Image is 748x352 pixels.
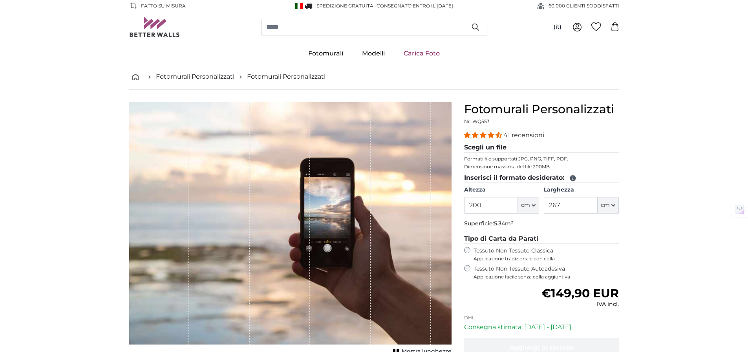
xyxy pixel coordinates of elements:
a: Fotomurali Personalizzati [247,72,326,81]
label: Altezza [464,186,539,194]
nav: breadcrumbs [129,64,619,90]
a: Fotomurali [299,43,353,64]
span: Aggiungi al carrello [509,344,574,351]
span: Nr. WQ553 [464,118,490,124]
label: Larghezza [544,186,619,194]
div: IVA incl. [541,300,619,308]
p: Dimensione massima del file 200MB. [464,164,619,170]
legend: Tipo di Carta da Parati [464,234,619,244]
span: Applicazione facile senza colla aggiuntiva [474,274,619,280]
label: Tessuto Non Tessuto Classica [474,247,619,262]
p: Formati file supportati JPG, PNG, TIFF, PDF. [464,156,619,162]
span: €149,90 EUR [541,286,619,300]
p: Consegna stimata: [DATE] - [DATE] [464,323,619,332]
span: Fatto su misura [141,2,186,9]
span: 41 recensioni [503,131,544,139]
span: 4.39 stars [464,131,503,139]
a: Modelli [353,43,394,64]
legend: Scegli un file [464,143,619,153]
button: cm [518,197,539,214]
span: Consegnato entro il [DATE] [377,3,453,9]
span: cm [521,201,530,209]
span: - [375,3,453,9]
label: Tessuto Non Tessuto Autoadesiva [474,265,619,280]
img: Italia [295,3,303,9]
a: Fotomurali Personalizzati [156,72,234,81]
span: Applicazione tradizionale con colla [474,256,619,262]
p: Superficie: [464,220,619,228]
span: 5.34m² [494,220,513,227]
span: Spedizione GRATUITA! [316,3,375,9]
button: (it) [547,20,568,34]
img: Betterwalls [129,17,180,37]
legend: Inserisci il formato desiderato: [464,173,619,183]
span: 60.000 CLIENTI SODDISFATTI [549,2,619,9]
a: Carica Foto [394,43,449,64]
p: DHL [464,315,619,321]
span: cm [601,201,610,209]
h1: Fotomurali Personalizzati [464,102,619,116]
button: cm [598,197,619,214]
